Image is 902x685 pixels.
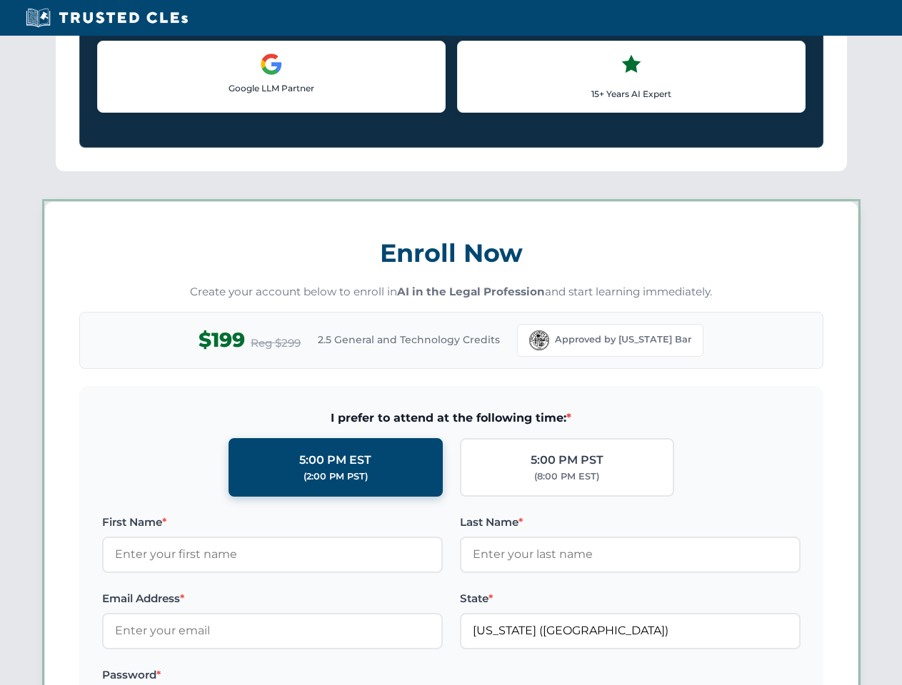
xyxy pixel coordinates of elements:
div: 5:00 PM PST [531,451,603,470]
p: 15+ Years AI Expert [469,87,793,101]
div: (2:00 PM PST) [304,470,368,484]
span: $199 [199,324,245,356]
input: Enter your last name [460,537,801,572]
input: Florida (FL) [460,613,801,649]
label: Last Name [460,514,801,531]
h3: Enroll Now [79,230,823,275]
p: Google LLM Partner [109,81,434,95]
img: Google [260,53,283,76]
div: (8:00 PM EST) [534,470,599,484]
label: Email Address [102,590,443,607]
span: 2.5 General and Technology Credits [318,332,500,347]
strong: AI in the Legal Profession [397,285,545,298]
label: State [460,590,801,607]
span: I prefer to attend at the following time: [102,409,801,427]
input: Enter your first name [102,537,443,572]
label: Password [102,666,443,684]
img: Florida Bar [529,330,549,350]
img: Trusted CLEs [21,7,192,29]
p: Create your account below to enroll in and start learning immediately. [79,284,823,300]
input: Enter your email [102,613,443,649]
div: 5:00 PM EST [299,451,371,470]
span: Reg $299 [251,335,301,352]
span: Approved by [US_STATE] Bar [555,333,691,347]
label: First Name [102,514,443,531]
